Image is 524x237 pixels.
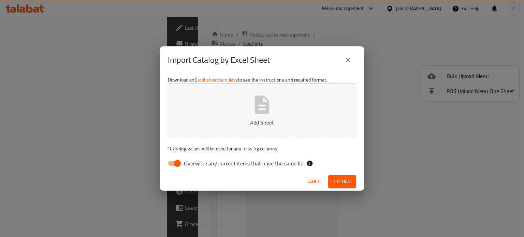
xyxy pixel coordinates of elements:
span: Upload [334,177,351,186]
svg: If the overwrite option isn't selected, then the items that match an existing ID will be ignored ... [306,160,313,167]
p: Existing values will be used for any missing columns. [168,145,356,152]
span: Cancel [306,177,323,186]
button: Add Sheet [168,83,356,137]
p: Add Sheet [178,118,346,127]
button: Upload [328,175,356,188]
button: close [340,52,356,68]
h2: Import Catalog by Excel Sheet [168,55,270,65]
span: Overwrite any current items that have the same ID. [184,159,304,167]
a: Excel sheet template [195,75,238,84]
button: Cancel [304,175,325,188]
div: Download an to see the instructions and required format. [160,74,364,173]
